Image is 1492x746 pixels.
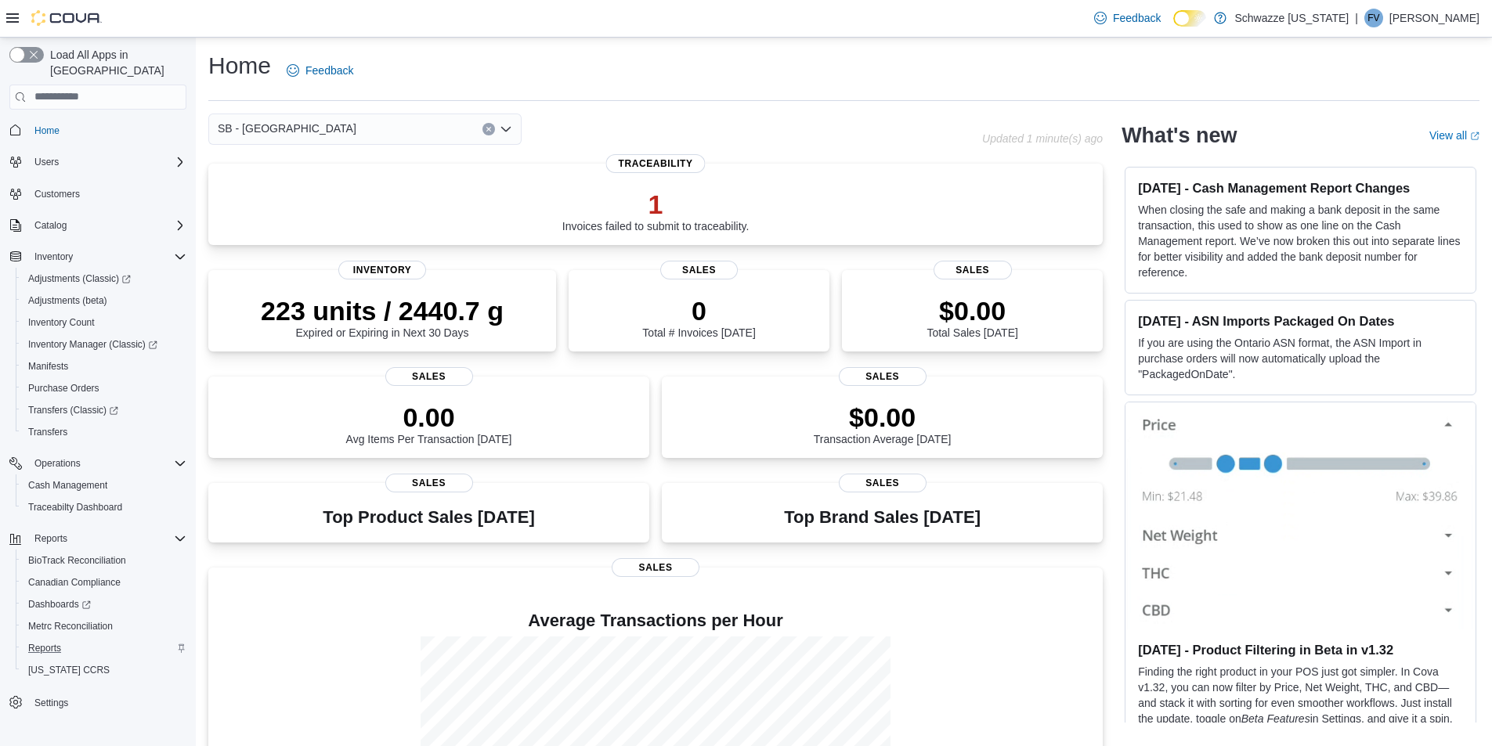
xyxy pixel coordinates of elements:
p: Schwazze [US_STATE] [1234,9,1349,27]
span: Settings [34,697,68,709]
span: Sales [385,474,473,492]
div: Avg Items Per Transaction [DATE] [346,402,512,445]
a: Cash Management [22,476,114,495]
button: Open list of options [500,123,512,135]
button: Home [3,119,193,142]
span: Purchase Orders [28,382,99,395]
h3: [DATE] - Product Filtering in Beta in v1.32 [1138,642,1463,658]
button: Inventory [28,247,79,266]
p: If you are using the Ontario ASN format, the ASN Import in purchase orders will now automatically... [1138,335,1463,382]
span: Cash Management [28,479,107,492]
a: Customers [28,185,86,204]
span: Transfers (Classic) [22,401,186,420]
button: Reports [16,637,193,659]
button: Catalog [3,214,193,236]
h3: Top Product Sales [DATE] [323,508,534,527]
span: Metrc Reconciliation [22,617,186,636]
span: Washington CCRS [22,661,186,679]
span: Reports [22,639,186,658]
span: Sales [612,558,699,577]
a: Inventory Manager (Classic) [22,335,164,354]
p: | [1355,9,1358,27]
span: Inventory Count [28,316,95,329]
a: Transfers (Classic) [22,401,125,420]
p: 0 [642,295,755,326]
button: Customers [3,182,193,205]
em: Beta Features [1241,712,1310,725]
button: Cash Management [16,474,193,496]
button: Users [3,151,193,173]
p: 223 units / 2440.7 g [261,295,504,326]
span: Adjustments (Classic) [28,272,131,285]
button: Operations [3,452,193,474]
button: Manifests [16,355,193,377]
button: Reports [3,528,193,550]
span: Purchase Orders [22,379,186,398]
span: Adjustments (beta) [22,291,186,310]
span: Customers [28,184,186,204]
div: Invoices failed to submit to traceability. [562,189,750,232]
button: Clear input [482,123,495,135]
a: Reports [22,639,67,658]
div: Total Sales [DATE] [927,295,1017,339]
span: Inventory [34,250,73,263]
svg: External link [1470,132,1479,141]
span: Traceabilty Dashboard [22,498,186,517]
span: SB - [GEOGRAPHIC_DATA] [218,119,356,138]
a: Dashboards [16,593,193,615]
button: Inventory [3,246,193,268]
button: Transfers [16,421,193,443]
a: Inventory Manager (Classic) [16,333,193,355]
span: Dashboards [28,598,91,611]
span: BioTrack Reconciliation [28,554,126,567]
h2: What's new [1122,123,1237,148]
h4: Average Transactions per Hour [221,611,1090,630]
span: Inventory Count [22,313,186,332]
a: Feedback [280,55,359,86]
input: Dark Mode [1173,10,1206,27]
span: Dashboards [22,595,186,614]
p: 1 [562,189,750,220]
a: Feedback [1088,2,1167,34]
span: Transfers [28,426,67,438]
div: Transaction Average [DATE] [814,402,952,445]
a: BioTrack Reconciliation [22,551,132,570]
span: Cash Management [22,476,186,495]
h3: [DATE] - ASN Imports Packaged On Dates [1138,313,1463,329]
a: Canadian Compliance [22,573,127,592]
span: Settings [28,692,186,712]
span: Manifests [22,357,186,376]
button: [US_STATE] CCRS [16,659,193,681]
span: Reports [28,529,186,548]
span: [US_STATE] CCRS [28,664,110,676]
a: Purchase Orders [22,379,106,398]
span: Reports [28,642,61,654]
button: Metrc Reconciliation [16,615,193,637]
span: Metrc Reconciliation [28,620,113,632]
span: Transfers (Classic) [28,404,118,416]
div: Total # Invoices [DATE] [642,295,755,339]
a: Metrc Reconciliation [22,617,119,636]
p: Finding the right product in your POS just got simpler. In Cova v1.32, you can now filter by Pric... [1138,664,1463,742]
button: Inventory Count [16,312,193,333]
span: Reports [34,532,67,545]
button: BioTrack Reconciliation [16,550,193,571]
button: Purchase Orders [16,377,193,399]
p: [PERSON_NAME] [1389,9,1479,27]
button: Canadian Compliance [16,571,193,593]
span: Operations [28,454,186,473]
a: Manifests [22,357,74,376]
img: Cova [31,10,102,26]
span: Feedback [1113,10,1161,26]
span: Inventory Manager (Classic) [22,335,186,354]
span: Home [34,124,60,137]
span: Inventory [28,247,186,266]
a: Home [28,121,66,140]
h3: Top Brand Sales [DATE] [784,508,981,527]
span: Catalog [34,219,67,232]
span: Traceabilty Dashboard [28,501,122,514]
span: Home [28,121,186,140]
a: [US_STATE] CCRS [22,661,116,679]
p: $0.00 [814,402,952,433]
